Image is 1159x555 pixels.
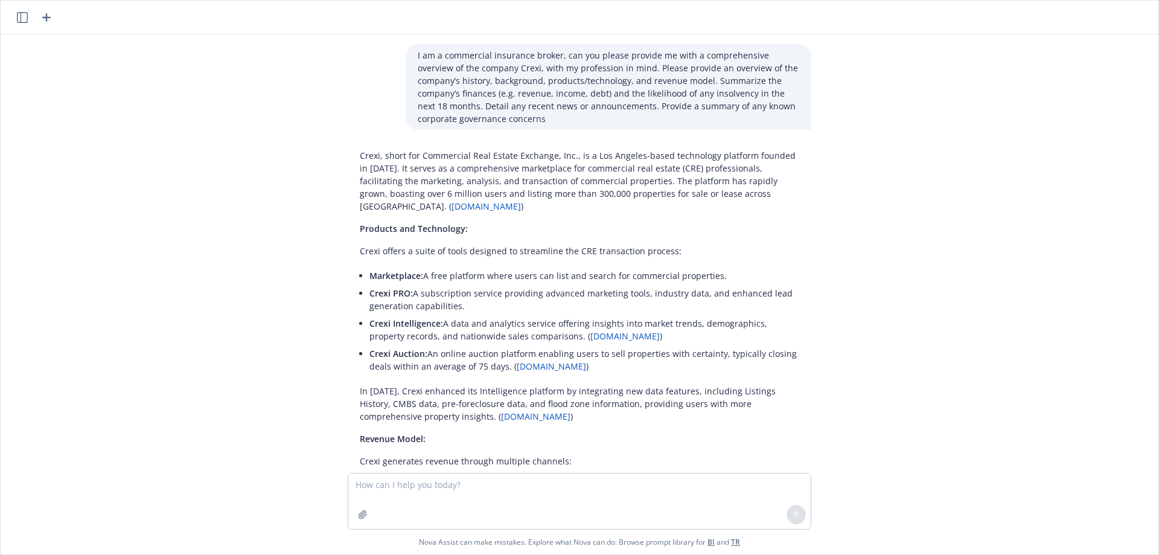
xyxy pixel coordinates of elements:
[360,223,468,234] span: Products and Technology:
[369,348,427,359] span: Crexi Auction:
[369,287,799,312] p: A subscription service providing advanced marketing tools, industry data, and enhanced lead gener...
[369,318,443,329] span: Crexi Intelligence:
[452,201,521,212] a: [DOMAIN_NAME]
[707,537,715,547] a: BI
[369,270,423,281] span: Marketplace:
[418,49,799,125] p: I am a commercial insurance broker, can you please provide me with a comprehensive overview of th...
[369,317,799,342] p: A data and analytics service offering insights into market trends, demographics, property records...
[590,330,660,342] a: [DOMAIN_NAME]
[517,361,586,372] a: [DOMAIN_NAME]
[360,433,426,444] span: Revenue Model:
[369,347,799,373] p: An online auction platform enabling users to sell properties with certainty, typically closing de...
[731,537,740,547] a: TR
[360,455,799,467] p: Crexi generates revenue through multiple channels:
[369,287,413,299] span: Crexi PRO:
[5,530,1154,554] span: Nova Assist can make mistakes. Explore what Nova can do: Browse prompt library for and
[501,411,570,422] a: [DOMAIN_NAME]
[360,149,799,213] p: Crexi, short for Commercial Real Estate Exchange, Inc., is a Los Angeles-based technology platfor...
[360,385,799,423] p: In [DATE], Crexi enhanced its Intelligence platform by integrating new data features, including L...
[369,269,799,282] p: A free platform where users can list and search for commercial properties.
[360,245,799,257] p: Crexi offers a suite of tools designed to streamline the CRE transaction process:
